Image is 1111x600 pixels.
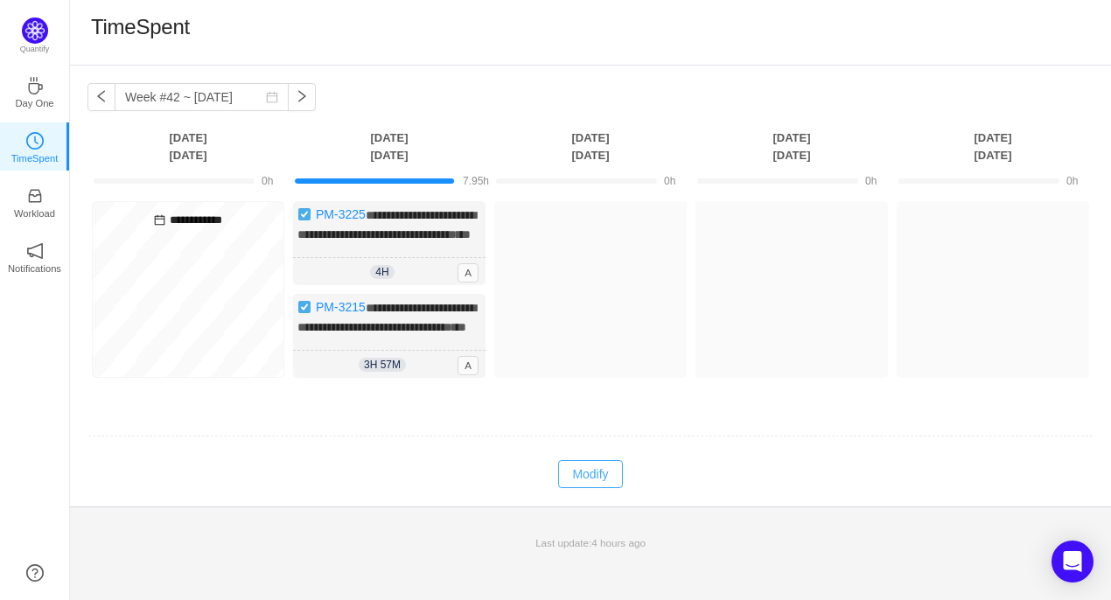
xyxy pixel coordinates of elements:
[288,83,316,111] button: icon: right
[26,187,44,205] i: icon: inbox
[535,537,646,548] span: Last update:
[591,537,646,548] span: 4 hours ago
[463,175,489,187] span: 7.95h
[11,150,59,166] p: TimeSpent
[26,242,44,260] i: icon: notification
[865,175,877,187] span: 0h
[558,460,622,488] button: Modify
[316,300,366,314] a: PM-3215
[22,17,48,44] img: Quantify
[1052,541,1094,583] div: Open Intercom Messenger
[14,206,55,221] p: Workload
[26,564,44,582] a: icon: question-circle
[691,129,892,164] th: [DATE] [DATE]
[26,192,44,210] a: icon: inboxWorkload
[20,44,50,56] p: Quantify
[26,77,44,94] i: icon: coffee
[490,129,691,164] th: [DATE] [DATE]
[297,207,311,221] img: 10738
[458,356,479,375] span: A
[91,14,190,40] h1: TimeSpent
[262,175,273,187] span: 0h
[458,263,479,283] span: A
[370,265,394,279] span: 4h
[359,358,406,372] span: 3h 57m
[289,129,490,164] th: [DATE] [DATE]
[26,248,44,265] a: icon: notificationNotifications
[8,261,61,276] p: Notifications
[26,137,44,155] a: icon: clock-circleTimeSpent
[26,82,44,100] a: icon: coffeeDay One
[26,132,44,150] i: icon: clock-circle
[297,300,311,314] img: 10738
[154,214,165,226] i: icon: calendar
[266,91,278,103] i: icon: calendar
[316,207,366,221] a: PM-3225
[115,83,289,111] input: Select a week
[664,175,675,187] span: 0h
[1066,175,1078,187] span: 0h
[87,83,115,111] button: icon: left
[87,129,289,164] th: [DATE] [DATE]
[892,129,1094,164] th: [DATE] [DATE]
[15,95,53,111] p: Day One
